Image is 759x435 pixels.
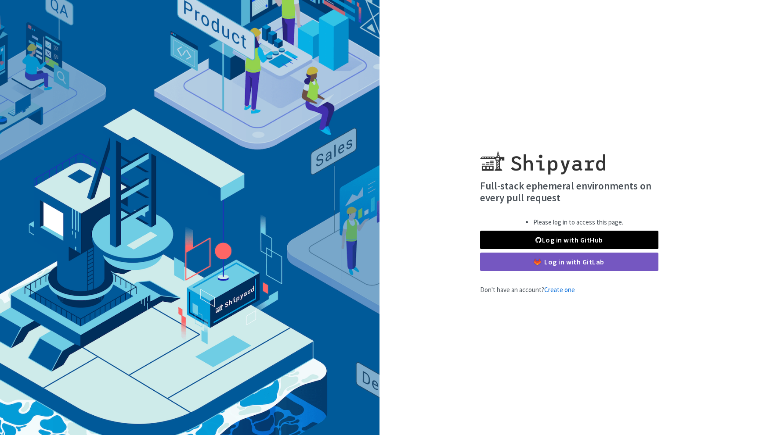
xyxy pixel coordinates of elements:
img: Shipyard logo [480,140,605,175]
span: Don't have an account? [480,285,575,294]
h4: Full-stack ephemeral environments on every pull request [480,180,658,204]
a: Log in with GitLab [480,253,658,271]
img: gitlab-color.svg [534,259,541,265]
a: Create one [544,285,575,294]
a: Log in with GitHub [480,231,658,249]
li: Please log in to access this page. [533,217,623,228]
